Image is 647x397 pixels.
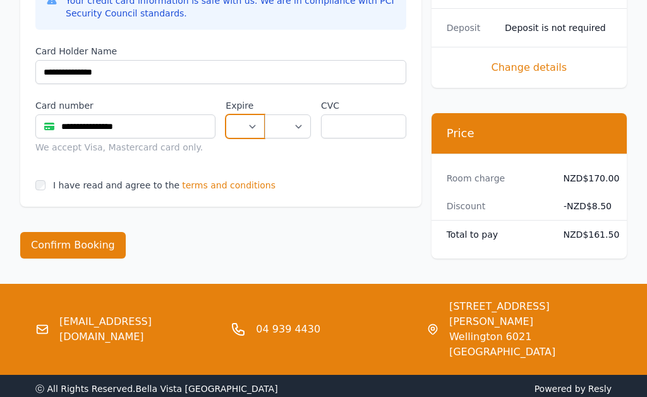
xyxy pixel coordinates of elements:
[588,384,612,394] a: Resly
[226,99,265,112] label: Expire
[564,172,612,185] dd: NZD$170.00
[35,99,215,112] label: Card number
[505,21,612,34] dd: Deposit is not required
[447,200,553,212] dt: Discount
[447,126,612,141] h3: Price
[447,228,553,241] dt: Total to pay
[53,180,179,190] label: I have read and agree to the
[35,141,215,154] div: We accept Visa, Mastercard card only.
[35,384,278,394] span: ⓒ All Rights Reserved. Bella Vista [GEOGRAPHIC_DATA]
[265,99,311,112] label: .
[447,172,553,185] dt: Room charge
[35,45,406,58] label: Card Holder Name
[182,179,275,192] span: terms and conditions
[447,21,495,34] dt: Deposit
[329,382,612,395] span: Powered by
[449,299,612,329] span: [STREET_ADDRESS][PERSON_NAME]
[449,329,612,360] span: Wellington 6021 [GEOGRAPHIC_DATA]
[564,200,612,212] dd: - NZD$8.50
[447,60,612,75] span: Change details
[256,322,320,337] a: 04 939 4430
[59,314,221,345] a: [EMAIL_ADDRESS][DOMAIN_NAME]
[20,232,126,259] button: Confirm Booking
[321,99,406,112] label: CVC
[564,228,612,241] dd: NZD$161.50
